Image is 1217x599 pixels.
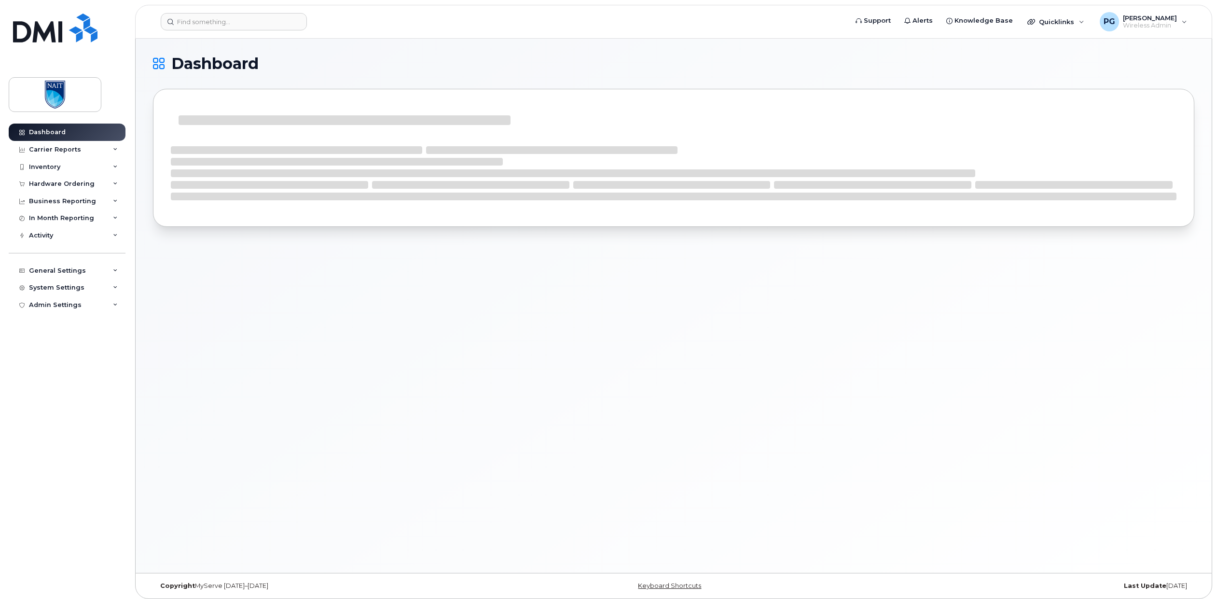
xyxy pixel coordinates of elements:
[153,582,500,590] div: MyServe [DATE]–[DATE]
[847,582,1194,590] div: [DATE]
[171,56,259,71] span: Dashboard
[160,582,195,589] strong: Copyright
[1124,582,1166,589] strong: Last Update
[638,582,701,589] a: Keyboard Shortcuts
